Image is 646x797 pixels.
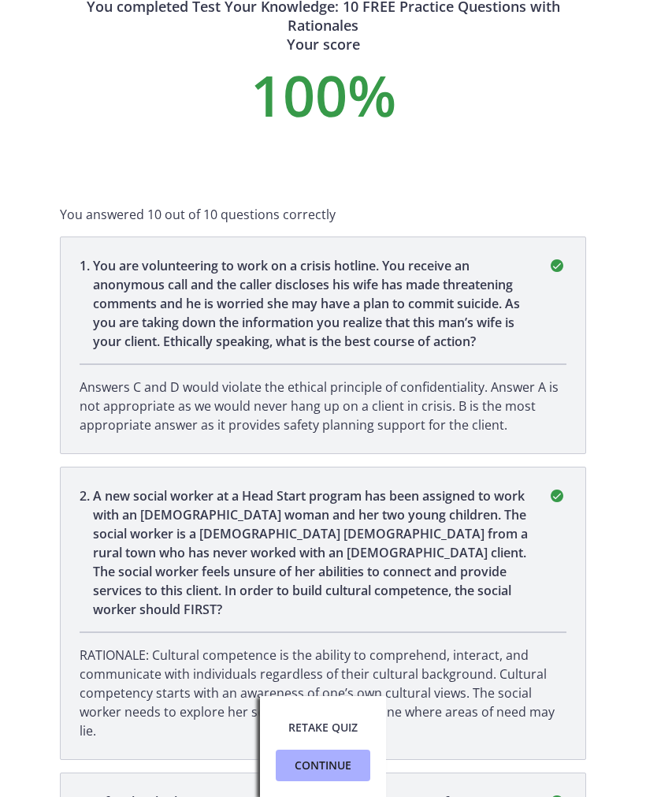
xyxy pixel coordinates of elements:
[548,486,566,505] i: correct
[80,256,93,351] span: 1 .
[93,256,529,351] p: You are volunteering to work on a crisis hotline. You receive an anonymous call and the caller di...
[276,712,370,743] button: Retake Quiz
[93,486,529,619] p: A new social worker at a Head Start program has been assigned to work with an [DEMOGRAPHIC_DATA] ...
[288,718,358,737] span: Retake Quiz
[60,66,586,123] p: 100 %
[60,205,586,224] p: You answered 10 out of 10 questions correctly
[548,256,566,275] i: correct
[276,750,370,781] button: Continue
[80,378,566,434] p: Answers C and D would violate the ethical principle of confidentiality. Answer A is not appropria...
[80,646,566,740] p: RATIONALE: Cultural competence is the ability to comprehend, interact, and communicate with indiv...
[295,756,351,775] span: Continue
[80,486,93,619] span: 2 .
